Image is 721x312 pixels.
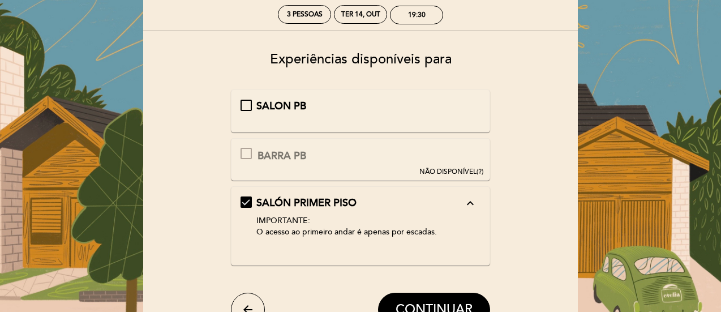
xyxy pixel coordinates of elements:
[419,167,483,177] div: (?)
[408,11,426,19] div: 19:30
[256,226,464,238] p: O acesso ao primeiro andar é apenas por escadas.
[270,51,452,67] span: Experiências disponíveis para
[256,215,464,238] div: IMPORTANTE:
[341,10,380,19] div: Ter 14, out
[256,196,357,209] span: SALÓN PRIMER PISO
[241,99,481,114] md-checkbox: SALON PB
[463,196,477,210] i: expand_less
[257,149,306,164] div: BARRA PB
[416,139,487,177] button: NÃO DISPONÍVEL(?)
[241,196,481,247] md-checkbox: SALÓN PRIMER PISO expand_more IMPORTANTE: O acesso ao primeiro andar é apenas por escadas.
[419,168,477,176] span: NÃO DISPONÍVEL
[287,10,323,19] span: 3 pessoas
[460,196,480,211] button: expand_less
[256,100,306,112] span: SALON PB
